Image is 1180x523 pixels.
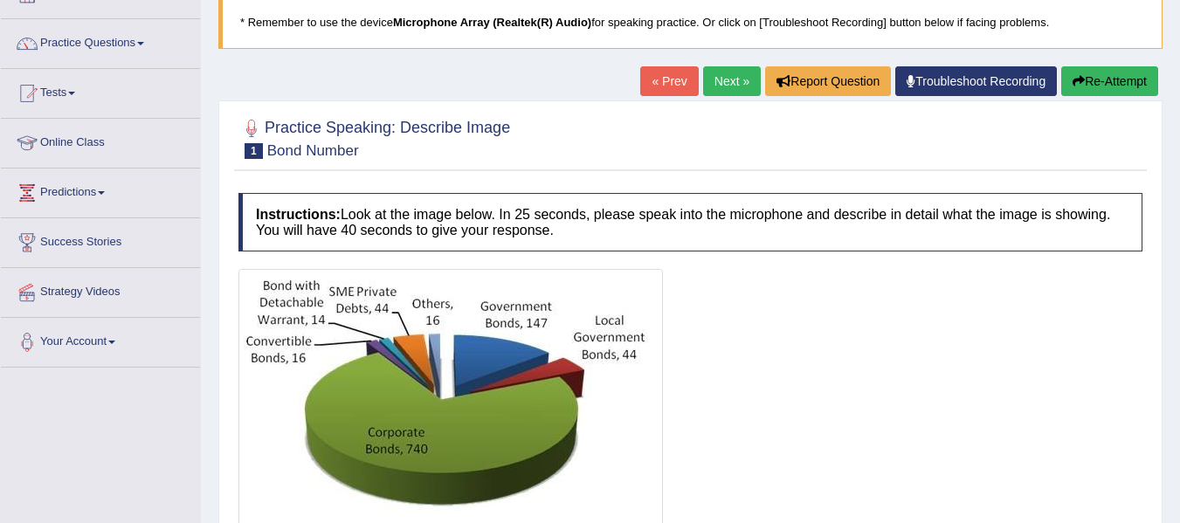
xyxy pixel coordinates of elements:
[895,66,1057,96] a: Troubleshoot Recording
[238,193,1142,251] h4: Look at the image below. In 25 seconds, please speak into the microphone and describe in detail w...
[765,66,891,96] button: Report Question
[393,16,591,29] b: Microphone Array (Realtek(R) Audio)
[256,207,341,222] b: Instructions:
[1,69,200,113] a: Tests
[267,142,359,159] small: Bond Number
[1,218,200,262] a: Success Stories
[245,143,263,159] span: 1
[1061,66,1158,96] button: Re-Attempt
[1,169,200,212] a: Predictions
[703,66,761,96] a: Next »
[1,119,200,162] a: Online Class
[238,115,510,159] h2: Practice Speaking: Describe Image
[1,318,200,361] a: Your Account
[640,66,698,96] a: « Prev
[1,268,200,312] a: Strategy Videos
[1,19,200,63] a: Practice Questions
